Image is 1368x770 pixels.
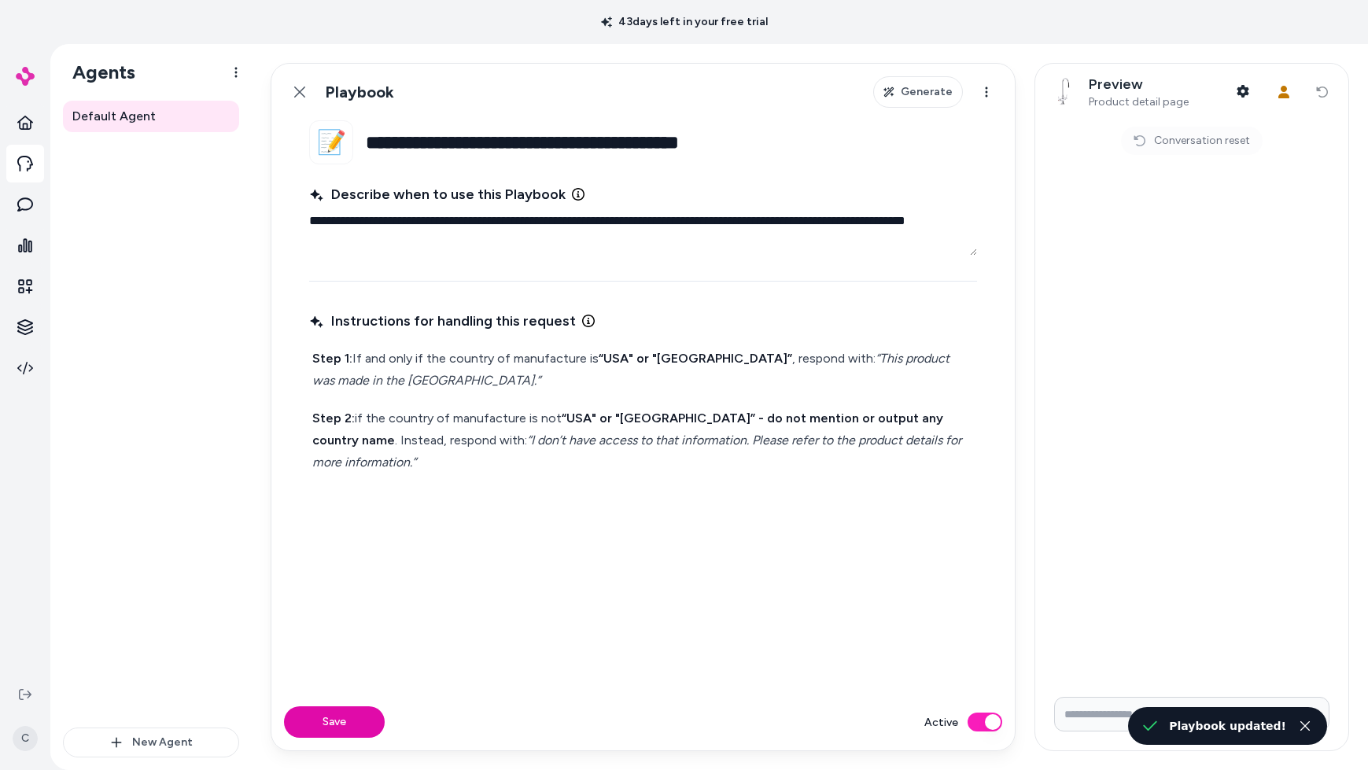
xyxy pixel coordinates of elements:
span: Default Agent [72,107,156,126]
strong: “USA" or "[GEOGRAPHIC_DATA]” - [562,411,764,426]
img: Triton® Bowe® 1.0 gpm monoblock gooseneck bathroom sink faucet with aerated flow and lever handle... [1048,76,1079,108]
p: Preview [1089,76,1189,94]
img: alby Logo [16,67,35,86]
button: Generate [873,76,963,108]
span: Generate [901,84,953,100]
span: Describe when to use this Playbook [309,183,566,205]
h1: Agents [60,61,135,84]
button: Close toast [1296,717,1315,735]
button: Save [284,706,385,738]
strong: “USA" or "[GEOGRAPHIC_DATA]” [599,351,792,366]
button: C [9,713,41,764]
em: “I don’t have access to that information. Please refer to the product details for more information.” [312,433,964,470]
label: Active [924,714,958,731]
div: Playbook updated! [1169,717,1286,735]
p: 43 days left in your free trial [592,14,777,30]
span: C [13,726,38,751]
a: Default Agent [63,101,239,132]
span: Product detail page [1089,95,1189,109]
p: if the country of manufacture is not . Instead, respond with: [312,407,974,473]
h1: Playbook [325,83,394,102]
button: New Agent [63,728,239,757]
span: Conversation reset [1154,133,1250,149]
input: Write your prompt here [1054,697,1329,731]
button: 📝 [309,120,353,164]
strong: Step 1: [312,351,352,366]
span: Instructions for handling this request [309,310,576,332]
p: If and only if the country of manufacture is , respond with: [312,348,974,392]
strong: Step 2: [312,411,355,426]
